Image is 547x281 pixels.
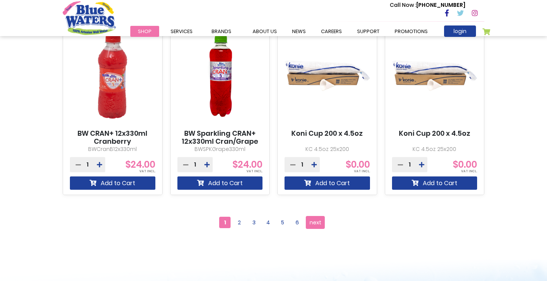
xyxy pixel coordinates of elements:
[219,217,231,228] span: 1
[310,217,321,228] span: next
[138,28,152,35] span: Shop
[453,158,477,171] span: $0.00
[285,145,370,153] p: KC 4.5oz 25x200
[349,26,387,37] a: support
[387,26,435,37] a: Promotions
[392,145,477,153] p: KC 4.5oz 25x200
[392,22,477,129] img: Koni Cup 200 x 4.5oz
[291,217,303,228] a: 6
[232,158,262,171] span: $24.00
[70,145,155,153] p: BWCranB12x330ml
[399,129,470,138] a: Koni Cup 200 x 4.5oz
[306,216,325,229] a: next
[171,28,193,35] span: Services
[248,217,259,228] a: 3
[262,217,274,228] a: 4
[392,176,477,190] button: Add to Cart
[63,1,116,35] a: store logo
[234,217,245,228] a: 2
[125,158,155,171] span: $24.00
[390,1,416,9] span: Call Now :
[444,25,476,37] a: login
[245,26,285,37] a: about us
[390,1,465,9] p: [PHONE_NUMBER]
[177,22,263,129] img: BW Sparkling CRAN+ 12x330ml Cran/Grape
[277,217,288,228] a: 5
[70,22,155,129] img: BW CRAN+ 12x330ml Cranberry
[346,158,370,171] span: $0.00
[70,129,155,146] a: BW CRAN+ 12x330ml Cranberry
[212,28,231,35] span: Brands
[285,26,313,37] a: News
[285,22,370,129] img: Koni Cup 200 x 4.5oz
[291,129,363,138] a: Koni Cup 200 x 4.5oz
[285,176,370,190] button: Add to Cart
[70,176,155,190] button: Add to Cart
[177,176,263,190] button: Add to Cart
[177,129,263,146] a: BW Sparkling CRAN+ 12x330ml Cran/Grape
[313,26,349,37] a: careers
[177,145,263,153] p: BWSPKGrape330ml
